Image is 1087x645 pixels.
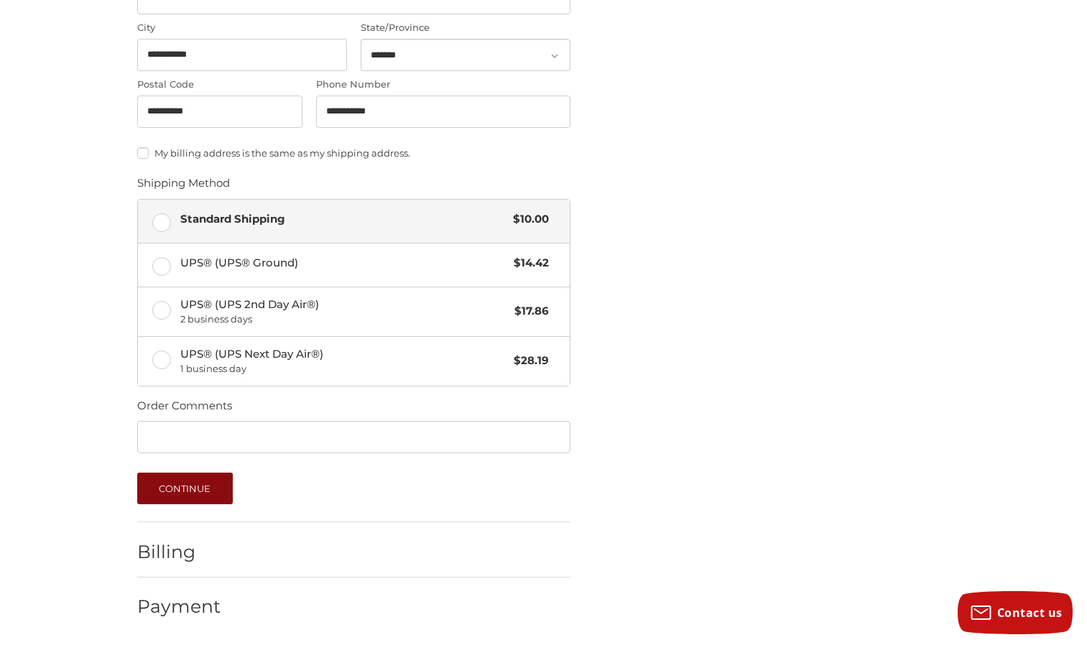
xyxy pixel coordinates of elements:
legend: Order Comments [137,398,232,421]
span: 2 business days [180,312,508,327]
button: Continue [137,473,233,504]
span: Standard Shipping [180,211,507,228]
span: 1 business day [180,362,507,376]
span: UPS® (UPS 2nd Day Air®) [180,297,508,327]
span: UPS® (UPS® Ground) [180,255,507,272]
span: $14.42 [507,255,549,272]
h2: Payment [137,595,221,618]
span: Contact us [997,605,1063,621]
h2: Billing [137,541,221,563]
label: State/Province [361,21,570,35]
label: My billing address is the same as my shipping address. [137,147,570,159]
span: $17.86 [507,303,549,320]
label: City [137,21,347,35]
span: UPS® (UPS Next Day Air®) [180,346,507,376]
span: $10.00 [506,211,549,228]
button: Contact us [958,591,1073,634]
label: Phone Number [316,78,570,92]
legend: Shipping Method [137,175,230,198]
span: $28.19 [507,353,549,369]
label: Postal Code [137,78,302,92]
